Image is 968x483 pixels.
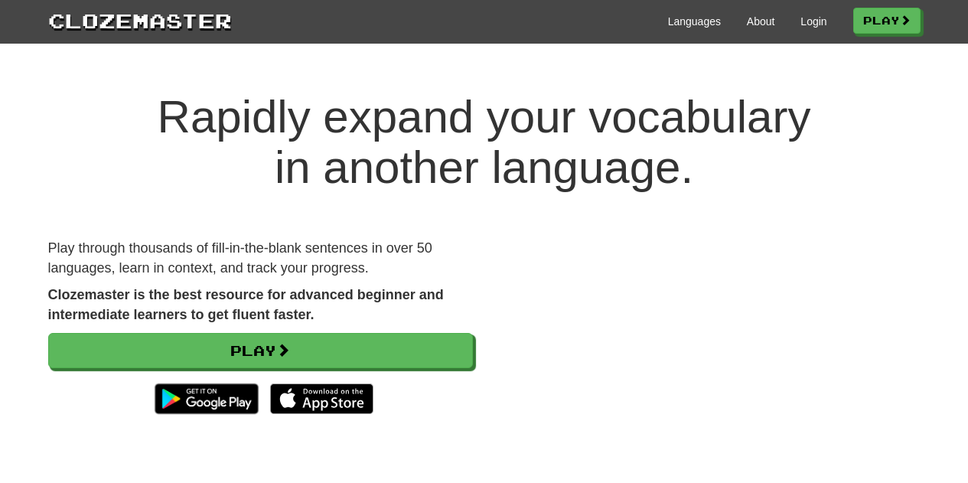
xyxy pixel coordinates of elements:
[48,239,473,278] p: Play through thousands of fill-in-the-blank sentences in over 50 languages, learn in context, and...
[48,287,444,322] strong: Clozemaster is the best resource for advanced beginner and intermediate learners to get fluent fa...
[48,6,232,34] a: Clozemaster
[668,14,721,29] a: Languages
[747,14,775,29] a: About
[270,383,373,414] img: Download_on_the_App_Store_Badge_US-UK_135x40-25178aeef6eb6b83b96f5f2d004eda3bffbb37122de64afbaef7...
[48,333,473,368] a: Play
[800,14,826,29] a: Login
[853,8,921,34] a: Play
[147,376,266,422] img: Get it on Google Play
